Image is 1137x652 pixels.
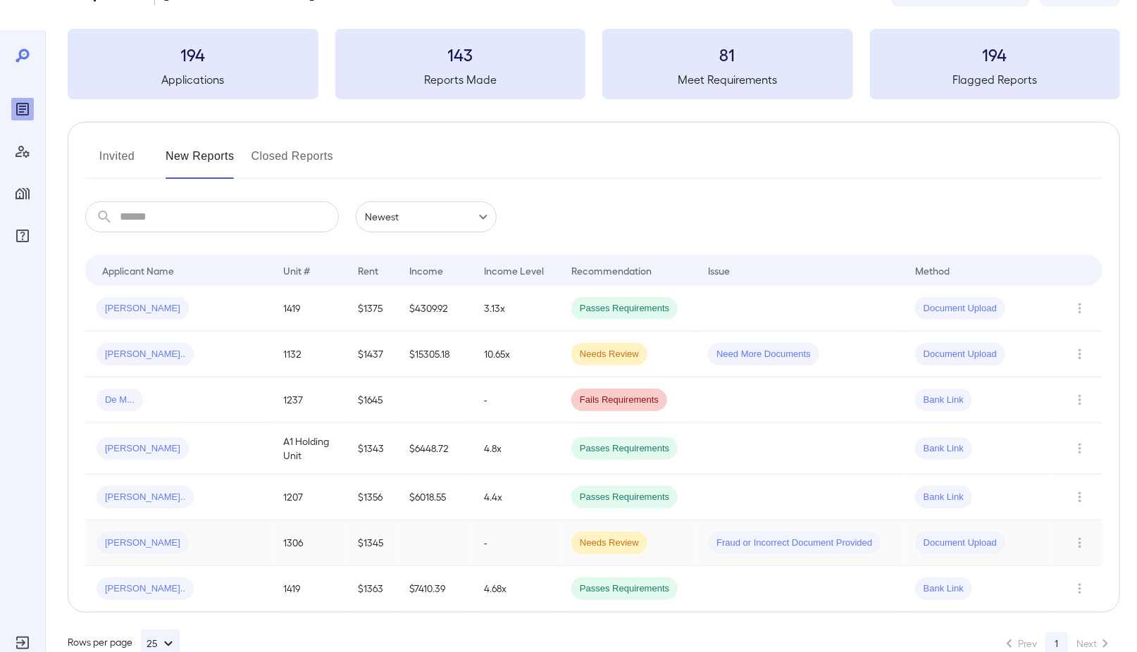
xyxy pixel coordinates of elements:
span: Passes Requirements [571,442,678,456]
span: De M... [97,394,143,407]
td: $1356 [347,475,398,520]
span: Document Upload [915,302,1005,315]
td: - [473,520,560,566]
span: Fraud or Incorrect Document Provided [708,537,881,550]
td: $4309.92 [398,286,473,332]
td: 1306 [272,520,347,566]
h3: 143 [335,43,586,65]
td: 1419 [272,286,347,332]
span: [PERSON_NAME].. [97,491,194,504]
span: [PERSON_NAME].. [97,348,194,361]
div: Issue [708,262,731,279]
td: $1375 [347,286,398,332]
span: Document Upload [915,537,1005,550]
span: Document Upload [915,348,1005,361]
td: $6448.72 [398,423,473,475]
span: Passes Requirements [571,302,678,315]
td: $7410.39 [398,566,473,612]
span: Fails Requirements [571,394,667,407]
td: $1437 [347,332,398,377]
h5: Flagged Reports [870,71,1121,88]
td: $1343 [347,423,398,475]
div: Reports [11,98,34,120]
span: Bank Link [915,442,972,456]
td: 1237 [272,377,347,423]
td: 1207 [272,475,347,520]
span: Bank Link [915,394,972,407]
span: Passes Requirements [571,582,678,596]
button: Row Actions [1069,577,1091,600]
button: Row Actions [1069,486,1091,508]
h5: Applications [68,71,318,88]
summary: 194Applications143Reports Made81Meet Requirements194Flagged Reports [68,29,1120,99]
span: [PERSON_NAME] [97,442,189,456]
button: Closed Reports [251,145,334,179]
div: Recommendation [571,262,652,279]
button: Row Actions [1069,297,1091,320]
button: Row Actions [1069,532,1091,554]
div: Applicant Name [102,262,174,279]
span: Needs Review [571,348,647,361]
td: 1132 [272,332,347,377]
td: 3.13x [473,286,560,332]
h3: 81 [602,43,853,65]
button: Row Actions [1069,343,1091,365]
button: Row Actions [1069,437,1091,460]
div: Newest [356,201,497,232]
div: Income Level [484,262,544,279]
div: Manage Users [11,140,34,163]
h3: 194 [68,43,318,65]
td: 10.65x [473,332,560,377]
div: Manage Properties [11,182,34,205]
td: A1 Holding Unit [272,423,347,475]
h5: Meet Requirements [602,71,853,88]
span: Passes Requirements [571,491,678,504]
td: 4.4x [473,475,560,520]
td: $1363 [347,566,398,612]
span: [PERSON_NAME] [97,537,189,550]
div: Rent [358,262,380,279]
span: [PERSON_NAME] [97,302,189,315]
span: Bank Link [915,491,972,504]
div: Income [409,262,443,279]
td: $6018.55 [398,475,473,520]
td: $15305.18 [398,332,473,377]
td: 4.8x [473,423,560,475]
div: FAQ [11,225,34,247]
button: New Reports [166,145,235,179]
td: $1645 [347,377,398,423]
button: Invited [85,145,149,179]
span: Need More Documents [708,348,819,361]
td: 1419 [272,566,347,612]
h3: 194 [870,43,1121,65]
span: Bank Link [915,582,972,596]
h5: Reports Made [335,71,586,88]
span: Needs Review [571,537,647,550]
span: [PERSON_NAME].. [97,582,194,596]
div: Unit # [283,262,310,279]
button: Row Actions [1069,389,1091,411]
div: Method [915,262,950,279]
td: 4.68x [473,566,560,612]
td: $1345 [347,520,398,566]
td: - [473,377,560,423]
